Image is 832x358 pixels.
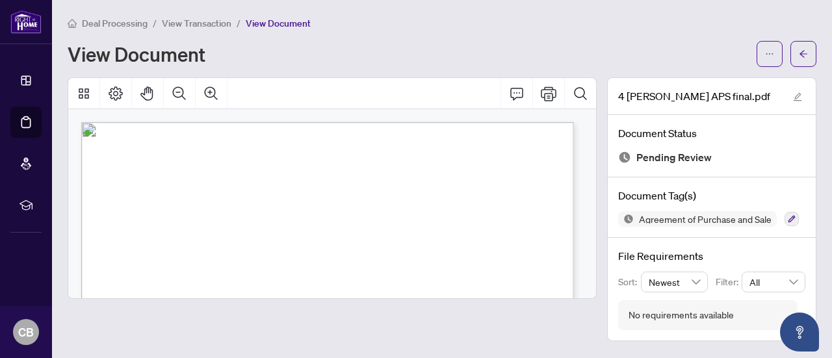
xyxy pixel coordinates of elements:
span: Newest [649,272,701,292]
h4: Document Status [618,125,805,141]
span: arrow-left [799,49,808,58]
span: Agreement of Purchase and Sale [634,214,777,224]
span: 4 [PERSON_NAME] APS final.pdf [618,88,770,104]
span: View Document [246,18,311,29]
span: All [749,272,798,292]
p: Sort: [618,275,641,289]
img: Document Status [618,151,631,164]
li: / [237,16,240,31]
span: CB [18,323,34,341]
img: Status Icon [618,211,634,227]
h4: File Requirements [618,248,805,264]
div: No requirements available [629,308,734,322]
img: logo [10,10,42,34]
h1: View Document [68,44,205,64]
span: Pending Review [636,149,712,166]
button: Open asap [780,313,819,352]
span: View Transaction [162,18,231,29]
h4: Document Tag(s) [618,188,805,203]
span: home [68,19,77,28]
li: / [153,16,157,31]
p: Filter: [716,275,742,289]
span: edit [793,92,802,101]
span: ellipsis [765,49,774,58]
span: Deal Processing [82,18,148,29]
